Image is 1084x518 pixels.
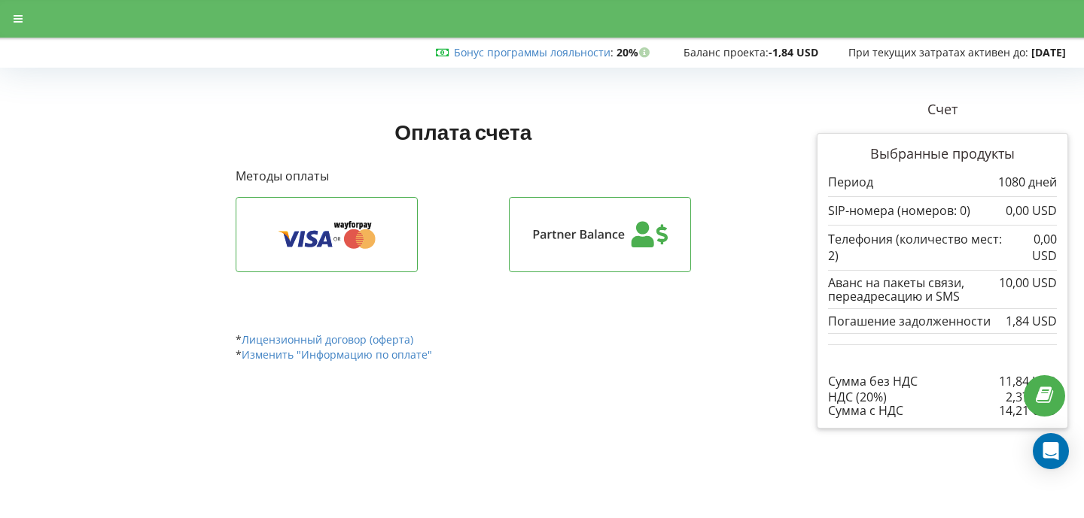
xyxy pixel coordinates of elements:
[1008,231,1057,265] p: 0,00 USD
[817,100,1068,120] p: Счет
[242,332,413,347] a: Лицензионный договор (оферта)
[1031,45,1066,59] strong: [DATE]
[828,144,1057,164] p: Выбранные продукты
[999,276,1057,289] div: 10,00 USD
[828,174,873,191] p: Период
[828,404,1057,417] div: Сумма с НДС
[769,45,818,59] strong: -1,84 USD
[999,373,1057,390] p: 11,84 USD
[848,45,1028,59] span: При текущих затратах активен до:
[828,202,970,220] p: SIP-номера (номеров: 0)
[828,390,1057,404] div: НДС (20%)
[999,404,1057,417] div: 14,21 USD
[684,45,769,59] span: Баланс проекта:
[454,45,611,59] a: Бонус программы лояльности
[617,45,653,59] strong: 20%
[242,347,432,362] a: Изменить "Информацию по оплате"
[1006,202,1057,220] p: 0,00 USD
[828,314,1057,328] div: Погашение задолженности
[236,168,692,185] p: Методы оплаты
[1006,390,1057,404] div: 2,37 USD
[1033,433,1069,469] div: Open Intercom Messenger
[1006,314,1057,328] div: 1,84 USD
[998,174,1057,191] p: 1080 дней
[236,118,692,145] h1: Оплата счета
[454,45,614,59] span: :
[828,276,1057,304] div: Аванс на пакеты связи, переадресацию и SMS
[828,231,1008,265] p: Телефония (количество мест: 2)
[828,373,918,390] p: Сумма без НДС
